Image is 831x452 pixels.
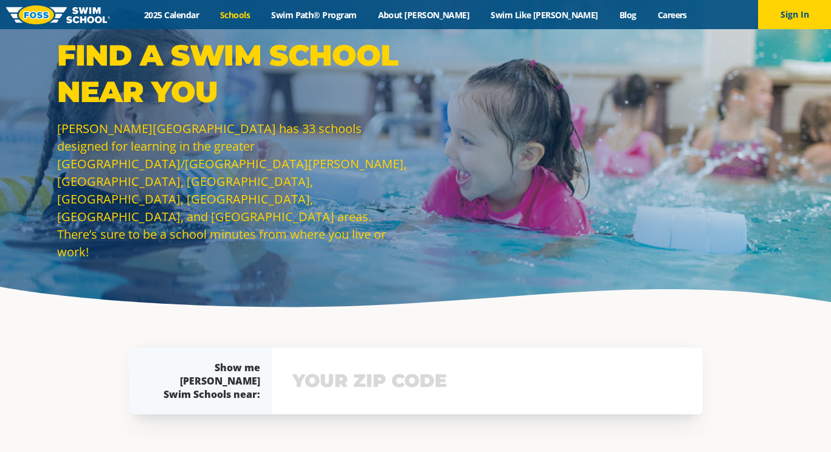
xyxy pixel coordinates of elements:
[153,361,260,401] div: Show me [PERSON_NAME] Swim Schools near:
[647,9,697,21] a: Careers
[289,363,686,399] input: YOUR ZIP CODE
[261,9,367,21] a: Swim Path® Program
[210,9,261,21] a: Schools
[367,9,480,21] a: About [PERSON_NAME]
[57,120,410,261] p: [PERSON_NAME][GEOGRAPHIC_DATA] has 33 schools designed for learning in the greater [GEOGRAPHIC_DA...
[134,9,210,21] a: 2025 Calendar
[6,5,110,24] img: FOSS Swim School Logo
[480,9,609,21] a: Swim Like [PERSON_NAME]
[57,37,410,110] p: Find a Swim School Near You
[609,9,647,21] a: Blog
